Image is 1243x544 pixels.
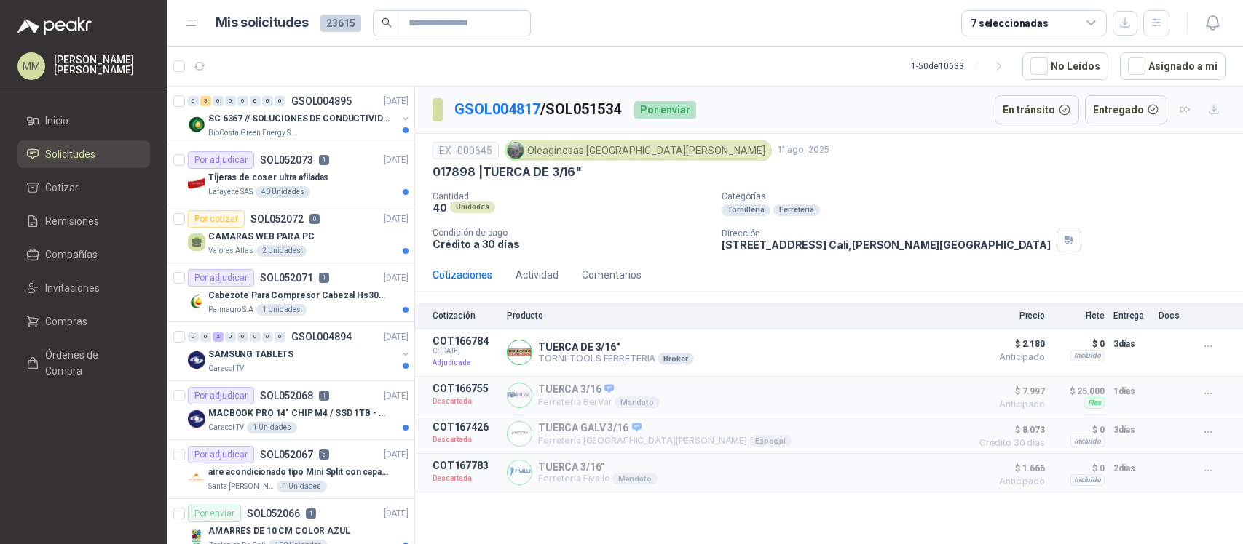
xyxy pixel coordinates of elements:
span: C: [DATE] [433,347,498,356]
a: Por adjudicarSOL0520731[DATE] Company LogoTijeras de coser ultra afiladasLafayette SAS40 Unidades [167,145,414,204]
p: $ 25.000 [1054,383,1105,400]
p: Descartada [433,394,498,409]
p: Crédito a 30 días [433,238,710,250]
img: Company Logo [508,383,532,407]
a: Por adjudicarSOL0520711[DATE] Company LogoCabezote Para Compresor Cabezal Hs3065a Nuevo Marca 3hp... [167,263,414,322]
p: Flete [1054,311,1105,321]
div: 2 [213,332,224,342]
p: 40 [433,201,447,214]
p: Categorías [722,191,1237,201]
p: GSOL004895 [291,96,352,106]
span: Inicio [45,113,68,129]
p: SOL052072 [250,214,304,224]
span: Compras [45,313,87,329]
a: GSOL004817 [454,100,540,118]
p: 1 [319,273,329,283]
div: Por adjudicar [188,387,254,404]
a: Por cotizarSOL0520720[DATE] CAMARAS WEB PARA PCValores Atlas2 Unidades [167,204,414,263]
div: Flex [1084,397,1105,409]
span: Cotizar [45,180,79,196]
div: 0 [213,96,224,106]
span: $ 7.997 [972,383,1045,400]
p: [DATE] [384,448,409,462]
span: Remisiones [45,213,99,229]
div: 1 Unidades [256,304,307,316]
a: 0 3 0 0 0 0 0 0 GSOL004895[DATE] Company LogoSC 6367 // SOLUCIONES DE CONDUCTIVIDADBioCosta Green... [188,92,411,139]
p: Tijeras de coser ultra afiladas [208,171,328,185]
span: search [382,17,392,28]
p: Condición de pago [433,228,710,238]
p: Ferreteria Fivalle [538,473,658,484]
p: SOL052073 [260,155,313,165]
p: $ 0 [1054,421,1105,439]
div: 2 Unidades [256,245,307,257]
div: Oleaginosas [GEOGRAPHIC_DATA][PERSON_NAME] [505,140,772,161]
p: [STREET_ADDRESS] Cali , [PERSON_NAME][GEOGRAPHIC_DATA] [722,239,1051,251]
p: [DATE] [384,271,409,285]
p: Descartada [433,433,498,447]
div: 7 seleccionadas [971,15,1049,31]
p: 5 [319,449,329,460]
p: SOL052066 [247,508,300,519]
p: 1 [319,155,329,165]
div: 0 [250,96,261,106]
p: 0 [309,214,320,224]
a: Remisiones [17,207,150,235]
p: SC 6367 // SOLUCIONES DE CONDUCTIVIDAD [208,112,390,126]
div: 1 Unidades [277,481,327,492]
img: Company Logo [188,410,205,428]
p: 1 [306,508,316,519]
span: Compañías [45,247,98,263]
div: 1 - 50 de 10633 [911,55,1011,78]
a: Solicitudes [17,140,150,168]
p: AMARRES DE 10 CM COLOR AZUL [208,524,350,538]
p: Lafayette SAS [208,186,253,198]
div: Mandato [615,396,660,408]
button: En tránsito [995,95,1079,124]
img: Logo peakr [17,17,92,35]
p: Producto [507,311,963,321]
a: 0 0 2 0 0 0 0 0 GSOL004894[DATE] Company LogoSAMSUNG TABLETSCaracol TV [188,328,411,375]
div: Mandato [612,473,658,484]
div: 0 [262,96,273,106]
div: Por cotizar [188,210,245,228]
span: Órdenes de Compra [45,347,136,379]
p: COT166784 [433,335,498,347]
p: Cotización [433,311,498,321]
div: Broker [658,353,693,364]
p: Entrega [1113,311,1150,321]
div: 0 [275,96,285,106]
p: 1 días [1113,383,1150,400]
div: 3 [200,96,211,106]
a: Cotizar [17,174,150,201]
p: TUERCA DE 3/16" [538,341,694,353]
p: BioCosta Green Energy S.A.S [208,127,300,139]
p: SAMSUNG TABLETS [208,348,293,361]
div: Unidades [450,201,495,213]
p: Cabezote Para Compresor Cabezal Hs3065a Nuevo Marca 3hp [208,289,390,303]
div: 0 [250,332,261,342]
p: [DATE] [384,507,409,521]
p: Ferreteria BerVar [538,396,660,408]
p: Palmagro S.A [208,304,253,316]
span: $ 1.666 [972,460,1045,477]
img: Company Logo [188,116,205,133]
img: Company Logo [188,292,205,310]
h1: Mis solicitudes [216,12,309,33]
span: 23615 [320,15,361,32]
p: SOL052068 [260,391,313,401]
p: Precio [972,311,1045,321]
p: Ferretería [GEOGRAPHIC_DATA][PERSON_NAME] [538,435,792,447]
div: 40 Unidades [256,186,310,198]
p: COT167783 [433,460,498,471]
div: Especial [749,435,792,447]
span: Invitaciones [45,280,100,296]
p: [DATE] [384,330,409,344]
a: Invitaciones [17,274,150,302]
button: Entregado [1085,95,1168,124]
p: 3 días [1113,335,1150,353]
div: Por adjudicar [188,269,254,287]
img: Company Logo [508,422,532,446]
img: Company Logo [188,469,205,487]
p: 1 [319,391,329,401]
